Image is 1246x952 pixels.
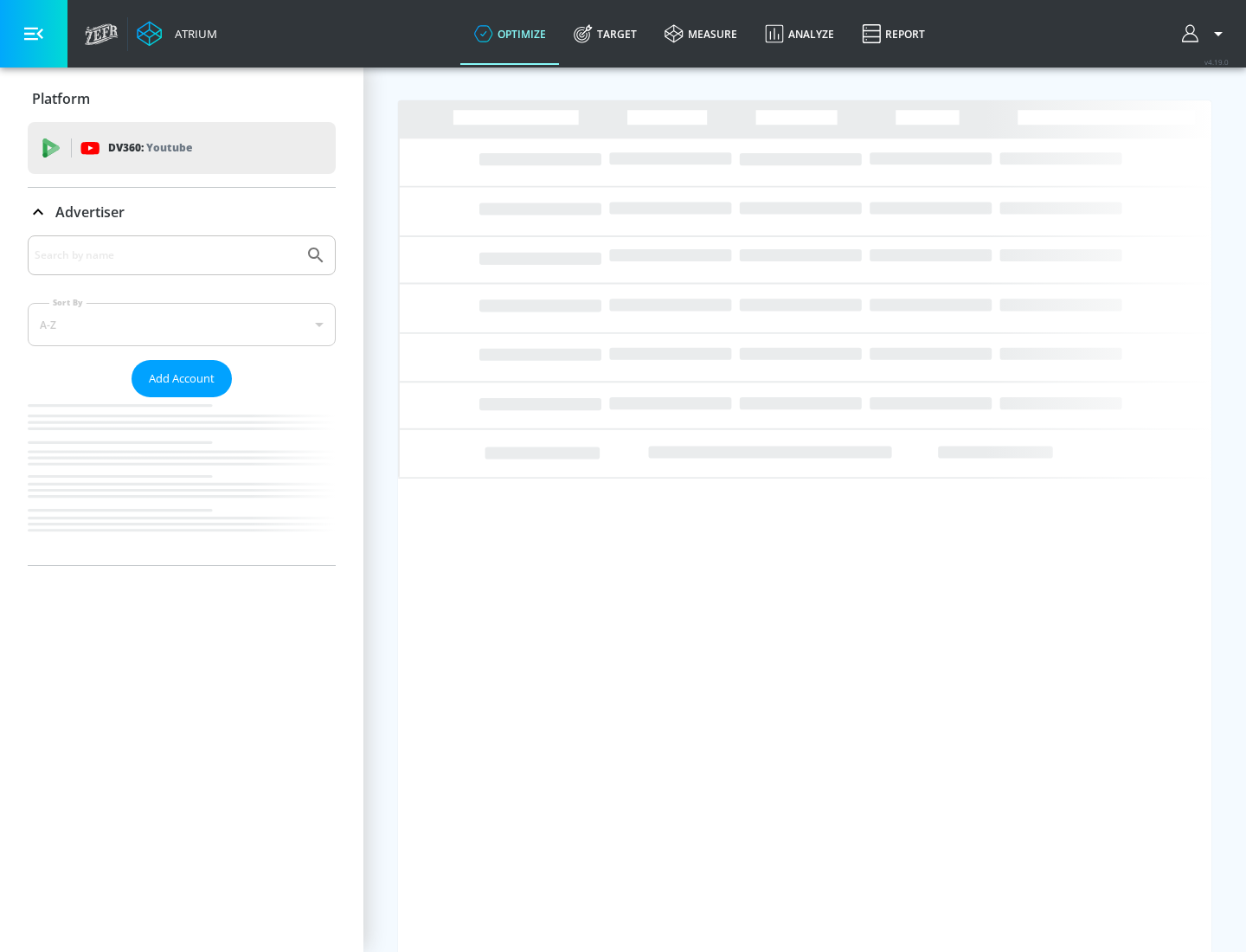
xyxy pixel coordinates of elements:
[149,369,215,389] span: Add Account
[108,138,192,158] p: DV360:
[28,397,336,565] nav: list of Advertiser
[28,303,336,346] div: A-Z
[651,3,751,65] a: measure
[560,3,651,65] a: Target
[28,122,336,174] div: DV360: Youtube
[28,188,336,236] div: Advertiser
[460,3,560,65] a: optimize
[55,203,125,222] p: Advertiser
[137,21,217,47] a: Atrium
[132,360,232,397] button: Add Account
[28,74,336,123] div: Platform
[32,89,90,108] p: Platform
[751,3,848,65] a: Analyze
[848,3,939,65] a: Report
[168,26,217,42] div: Atrium
[1204,57,1229,67] span: v 4.19.0
[49,297,87,308] label: Sort By
[146,138,192,157] p: Youtube
[35,244,297,267] input: Search by name
[28,235,336,565] div: Advertiser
